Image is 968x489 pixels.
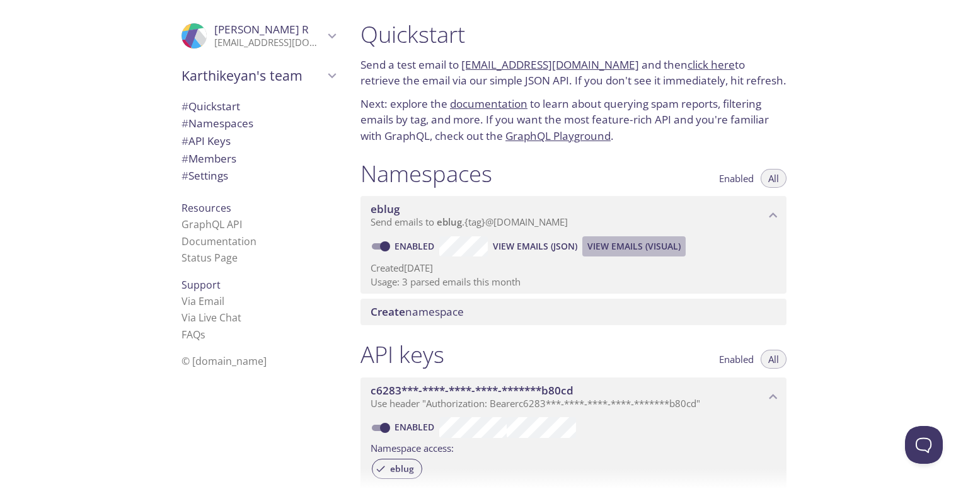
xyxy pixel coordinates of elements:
span: # [181,116,188,130]
p: [EMAIL_ADDRESS][DOMAIN_NAME] [214,37,324,49]
div: Karthikeyan R [171,15,345,57]
div: Members [171,150,345,168]
button: Enabled [712,350,761,369]
span: s [200,328,205,342]
div: Karthikeyan's team [171,59,345,92]
span: Send emails to . {tag} @[DOMAIN_NAME] [371,216,568,228]
a: Via Email [181,294,224,308]
a: click here [688,57,735,72]
label: Namespace access: [371,438,454,456]
iframe: Help Scout Beacon - Open [905,426,943,464]
span: eblug [437,216,462,228]
a: Via Live Chat [181,311,241,325]
span: namespace [371,304,464,319]
span: Resources [181,201,231,215]
a: documentation [450,96,527,111]
span: Support [181,278,221,292]
p: Usage: 3 parsed emails this month [371,275,776,289]
p: Created [DATE] [371,262,776,275]
a: GraphQL Playground [505,129,611,143]
span: # [181,134,188,148]
a: FAQ [181,328,205,342]
a: Status Page [181,251,238,265]
div: Create namespace [360,299,786,325]
button: Enabled [712,169,761,188]
h1: Namespaces [360,159,492,188]
span: Settings [181,168,228,183]
span: Namespaces [181,116,253,130]
div: eblug [372,459,422,479]
span: Karthikeyan's team [181,67,324,84]
a: Documentation [181,234,256,248]
span: [PERSON_NAME] R [214,22,309,37]
span: Create [371,304,405,319]
button: All [761,350,786,369]
span: Quickstart [181,99,240,113]
p: Send a test email to and then to retrieve the email via our simple JSON API. If you don't see it ... [360,57,786,89]
div: Namespaces [171,115,345,132]
div: eblug namespace [360,196,786,235]
div: Team Settings [171,167,345,185]
div: Quickstart [171,98,345,115]
span: © [DOMAIN_NAME] [181,354,267,368]
span: View Emails (JSON) [493,239,577,254]
a: [EMAIL_ADDRESS][DOMAIN_NAME] [461,57,639,72]
h1: API keys [360,340,444,369]
a: Enabled [393,421,439,433]
a: GraphQL API [181,217,242,231]
button: All [761,169,786,188]
span: Members [181,151,236,166]
span: # [181,99,188,113]
div: API Keys [171,132,345,150]
button: View Emails (JSON) [488,236,582,256]
span: # [181,151,188,166]
span: API Keys [181,134,231,148]
button: View Emails (Visual) [582,236,686,256]
p: Next: explore the to learn about querying spam reports, filtering emails by tag, and more. If you... [360,96,786,144]
span: # [181,168,188,183]
span: eblug [371,202,400,216]
span: eblug [383,463,422,475]
h1: Quickstart [360,20,786,49]
span: View Emails (Visual) [587,239,681,254]
a: Enabled [393,240,439,252]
